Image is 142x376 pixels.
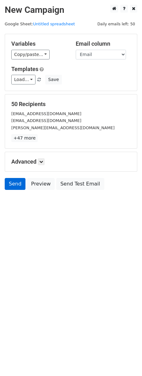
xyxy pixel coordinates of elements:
[45,75,62,84] button: Save
[95,22,137,26] a: Daily emails left: 50
[11,75,35,84] a: Load...
[11,125,115,130] small: [PERSON_NAME][EMAIL_ADDRESS][DOMAIN_NAME]
[111,346,142,376] iframe: Chat Widget
[33,22,75,26] a: Untitled spreadsheet
[11,118,81,123] small: [EMAIL_ADDRESS][DOMAIN_NAME]
[11,66,38,72] a: Templates
[11,111,81,116] small: [EMAIL_ADDRESS][DOMAIN_NAME]
[95,21,137,28] span: Daily emails left: 50
[27,178,55,190] a: Preview
[11,40,66,47] h5: Variables
[11,134,38,142] a: +47 more
[11,101,131,108] h5: 50 Recipients
[5,22,75,26] small: Google Sheet:
[5,5,137,15] h2: New Campaign
[76,40,131,47] h5: Email column
[5,178,25,190] a: Send
[11,50,50,59] a: Copy/paste...
[56,178,104,190] a: Send Test Email
[11,158,131,165] h5: Advanced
